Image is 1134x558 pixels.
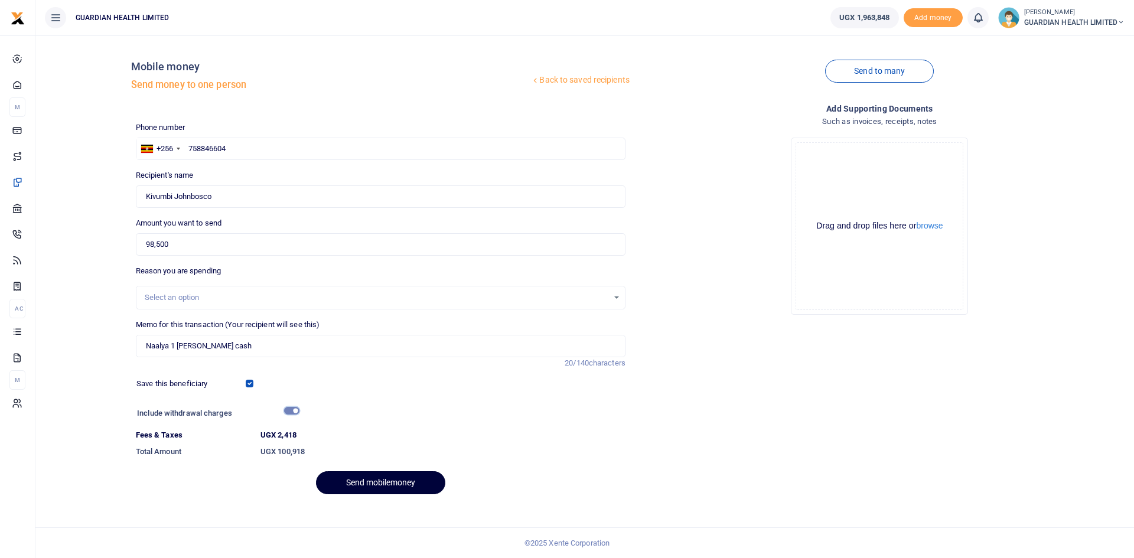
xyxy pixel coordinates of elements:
[530,70,630,91] a: Back to saved recipients
[916,221,943,230] button: browse
[136,122,185,133] label: Phone number
[136,335,625,357] input: Enter extra information
[9,299,25,318] li: Ac
[635,115,1125,128] h4: Such as invoices, receipts, notes
[904,8,963,28] span: Add money
[791,138,968,315] div: File Uploader
[904,8,963,28] li: Toup your wallet
[136,378,207,390] label: Save this beneficiary
[136,185,625,208] input: Loading name...
[1024,17,1125,28] span: GUARDIAN HEALTH LIMITED
[825,60,934,83] a: Send to many
[796,220,963,231] div: Drag and drop files here or
[136,319,320,331] label: Memo for this transaction (Your recipient will see this)
[9,97,25,117] li: M
[316,471,445,494] button: Send mobilemoney
[1024,8,1125,18] small: [PERSON_NAME]
[136,138,184,159] div: Uganda: +256
[260,429,296,441] label: UGX 2,418
[565,358,589,367] span: 20/140
[9,370,25,390] li: M
[136,138,625,160] input: Enter phone number
[145,292,608,304] div: Select an option
[131,60,531,73] h4: Mobile money
[136,217,221,229] label: Amount you want to send
[260,447,625,456] h6: UGX 100,918
[826,7,903,28] li: Wallet ballance
[157,143,173,155] div: +256
[136,265,221,277] label: Reason you are spending
[904,12,963,21] a: Add money
[71,12,174,23] span: GUARDIAN HEALTH LIMITED
[830,7,898,28] a: UGX 1,963,848
[131,429,256,441] dt: Fees & Taxes
[998,7,1125,28] a: profile-user [PERSON_NAME] GUARDIAN HEALTH LIMITED
[635,102,1125,115] h4: Add supporting Documents
[589,358,625,367] span: characters
[136,447,251,456] h6: Total Amount
[131,79,531,91] h5: Send money to one person
[839,12,889,24] span: UGX 1,963,848
[136,233,625,256] input: UGX
[137,409,294,418] h6: Include withdrawal charges
[11,13,25,22] a: logo-small logo-large logo-large
[136,169,194,181] label: Recipient's name
[998,7,1019,28] img: profile-user
[11,11,25,25] img: logo-small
